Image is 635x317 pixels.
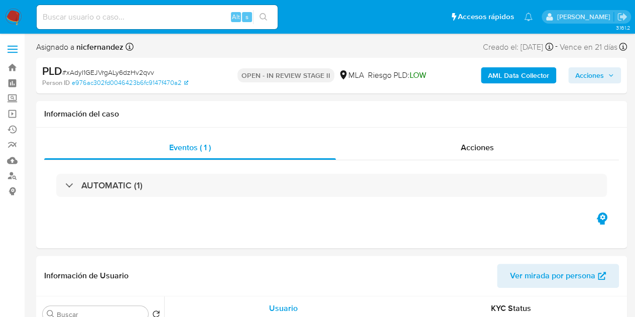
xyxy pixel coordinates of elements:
span: Asignado a [36,42,123,53]
span: KYC Status [491,302,531,314]
span: - [555,40,558,54]
a: Notificaciones [524,13,533,21]
span: Accesos rápidos [458,12,514,22]
button: Acciones [568,67,621,83]
span: Vence en 21 días [560,42,617,53]
a: e976ac302fd0046423b6fc9147f470a2 [72,78,188,87]
div: AUTOMATIC (1) [56,174,607,197]
b: AML Data Collector [488,67,549,83]
span: Eventos ( 1 ) [169,142,211,153]
h1: Información del caso [44,109,619,119]
p: OPEN - IN REVIEW STAGE II [237,68,334,82]
div: MLA [338,70,364,81]
b: PLD [42,63,62,79]
span: Riesgo PLD: [368,70,426,81]
span: s [245,12,248,22]
button: Ver mirada por persona [497,264,619,288]
span: Alt [232,12,240,22]
div: Creado el: [DATE] [483,40,553,54]
button: search-icon [253,10,274,24]
span: # xAdyI1GEJVrgALy6dzHv2qvv [62,67,154,77]
input: Buscar usuario o caso... [37,11,278,24]
span: Acciones [461,142,494,153]
span: Acciones [575,67,604,83]
b: nicfernandez [74,41,123,53]
p: nicolas.fernandezallen@mercadolibre.com [557,12,613,22]
a: Salir [617,12,627,22]
span: Usuario [269,302,298,314]
span: LOW [410,69,426,81]
h1: Información de Usuario [44,271,129,281]
span: Ver mirada por persona [510,264,595,288]
b: Person ID [42,78,70,87]
h3: AUTOMATIC (1) [81,180,143,191]
button: AML Data Collector [481,67,556,83]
